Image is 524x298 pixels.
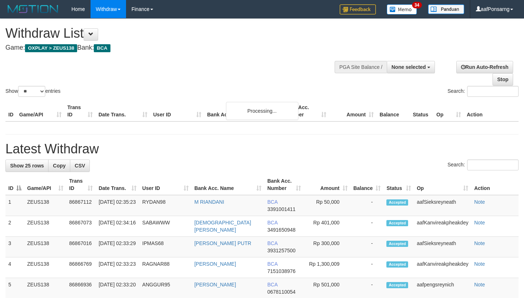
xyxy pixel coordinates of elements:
[139,216,192,237] td: SABAWWW
[96,195,139,216] td: [DATE] 02:35:23
[139,195,192,216] td: RYDAN98
[267,227,295,233] span: Copy 3491650948 to clipboard
[70,160,90,172] a: CSV
[66,195,96,216] td: 86867112
[464,101,519,121] th: Action
[386,261,408,268] span: Accepted
[267,199,277,205] span: BCA
[66,174,96,195] th: Trans ID: activate to sort column ascending
[448,160,519,170] label: Search:
[391,64,426,70] span: None selected
[414,237,471,257] td: aafSieksreyneath
[474,282,485,287] a: Note
[474,199,485,205] a: Note
[335,61,387,73] div: PGA Site Balance /
[304,257,350,278] td: Rp 1,300,009
[5,101,16,121] th: ID
[351,216,384,237] td: -
[96,216,139,237] td: [DATE] 02:34:16
[267,248,295,253] span: Copy 3931257500 to clipboard
[474,240,485,246] a: Note
[474,261,485,267] a: Note
[386,282,408,288] span: Accepted
[428,4,464,14] img: panduan.png
[448,86,519,97] label: Search:
[414,257,471,278] td: aafKanvireakpheakdey
[25,44,77,52] span: OXPLAY > ZEUS138
[267,261,277,267] span: BCA
[24,237,66,257] td: ZEUS138
[410,101,433,121] th: Status
[5,195,24,216] td: 1
[433,101,464,121] th: Op
[492,73,513,86] a: Stop
[351,237,384,257] td: -
[5,26,342,41] h1: Withdraw List
[24,216,66,237] td: ZEUS138
[24,195,66,216] td: ZEUS138
[304,174,350,195] th: Amount: activate to sort column ascending
[351,174,384,195] th: Balance: activate to sort column ascending
[5,174,24,195] th: ID: activate to sort column descending
[66,237,96,257] td: 86867016
[264,174,304,195] th: Bank Acc. Number: activate to sort column ascending
[387,61,435,73] button: None selected
[66,257,96,278] td: 86866769
[304,237,350,257] td: Rp 300,000
[94,44,110,52] span: BCA
[226,102,298,120] div: Processing...
[48,160,70,172] a: Copy
[18,86,45,97] select: Showentries
[386,199,408,206] span: Accepted
[5,257,24,278] td: 4
[304,195,350,216] td: Rp 50,000
[194,282,236,287] a: [PERSON_NAME]
[96,174,139,195] th: Date Trans.: activate to sort column ascending
[75,163,85,169] span: CSV
[5,4,60,15] img: MOTION_logo.png
[329,101,377,121] th: Amount
[351,257,384,278] td: -
[377,101,410,121] th: Balance
[5,237,24,257] td: 3
[53,163,66,169] span: Copy
[5,216,24,237] td: 2
[5,86,60,97] label: Show entries
[194,261,236,267] a: [PERSON_NAME]
[204,101,282,121] th: Bank Acc. Name
[456,61,513,73] a: Run Auto-Refresh
[16,101,64,121] th: Game/API
[471,174,519,195] th: Action
[467,86,519,97] input: Search:
[340,4,376,15] img: Feedback.jpg
[414,195,471,216] td: aafSieksreyneath
[139,257,192,278] td: RAGNAR88
[282,101,329,121] th: Bank Acc. Number
[96,257,139,278] td: [DATE] 02:33:23
[414,174,471,195] th: Op: activate to sort column ascending
[267,240,277,246] span: BCA
[139,237,192,257] td: IPMAS68
[386,220,408,226] span: Accepted
[66,216,96,237] td: 86867073
[412,2,422,8] span: 34
[10,163,44,169] span: Show 25 rows
[467,160,519,170] input: Search:
[194,240,251,246] a: [PERSON_NAME] PUTR
[267,282,277,287] span: BCA
[414,216,471,237] td: aafKanvireakpheakdey
[5,44,342,51] h4: Game: Bank:
[267,289,295,295] span: Copy 0678110054 to clipboard
[387,4,417,15] img: Button%20Memo.svg
[24,174,66,195] th: Game/API: activate to sort column ascending
[474,220,485,225] a: Note
[351,195,384,216] td: -
[386,241,408,247] span: Accepted
[96,237,139,257] td: [DATE] 02:33:29
[267,268,295,274] span: Copy 7151038976 to clipboard
[267,220,277,225] span: BCA
[64,101,96,121] th: Trans ID
[192,174,265,195] th: Bank Acc. Name: activate to sort column ascending
[304,216,350,237] td: Rp 401,000
[5,160,49,172] a: Show 25 rows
